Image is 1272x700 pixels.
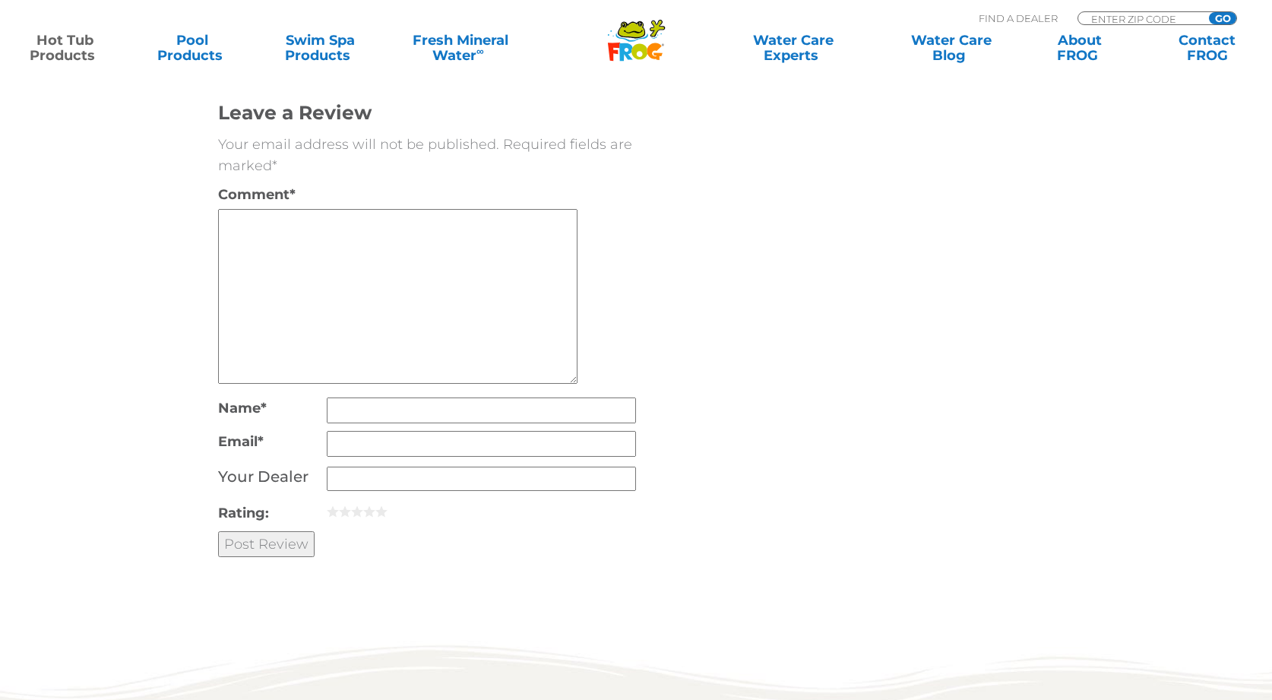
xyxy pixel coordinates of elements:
a: Fresh MineralWater∞ [398,33,522,63]
a: Swim SpaProducts [271,33,370,63]
a: 5 [375,505,388,517]
a: AboutFROG [1030,33,1129,63]
a: 2 [339,505,351,517]
a: Hot TubProducts [15,33,115,63]
label: Name [218,398,327,419]
input: GO [1209,12,1236,24]
label: Rating: [218,502,327,523]
a: 4 [363,505,375,517]
input: Post Review [218,531,315,556]
span: Required fields are marked [218,136,632,174]
a: ContactFROG [1157,33,1257,63]
h3: Leave a Review [218,100,636,126]
a: 3 [351,505,363,517]
input: Zip Code Form [1090,12,1192,25]
label: Comment [218,184,327,205]
a: PoolProducts [143,33,242,63]
a: Water CareExperts [712,33,873,63]
label: Email [218,431,327,452]
p: Find A Dealer [979,11,1058,25]
a: 1 [327,505,339,517]
span: Your email address will not be published. [218,136,499,153]
a: Water CareBlog [902,33,1001,63]
sup: ∞ [476,45,484,57]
